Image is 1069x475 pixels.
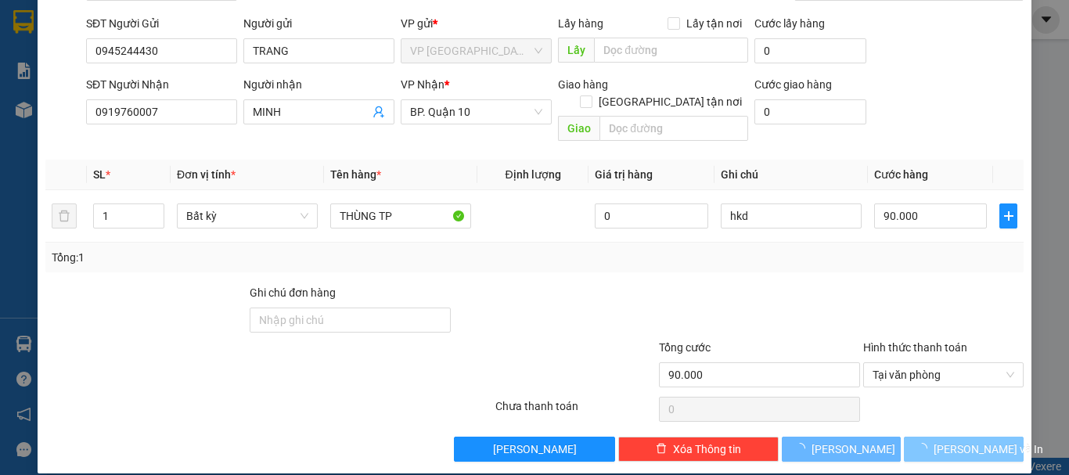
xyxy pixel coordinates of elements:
input: VD: Bàn, Ghế [330,203,471,229]
span: VP Nhận [401,78,445,91]
span: Giá trị hàng [595,168,653,181]
label: Cước lấy hàng [754,17,825,30]
span: VP Tây Ninh [410,39,542,63]
label: Ghi chú đơn hàng [250,286,336,299]
input: Cước lấy hàng [754,38,866,63]
button: plus [999,203,1017,229]
span: Lấy [558,38,594,63]
span: plus [1000,210,1017,222]
div: Chưa thanh toán [494,398,657,425]
span: [PERSON_NAME] và In [934,441,1043,458]
span: Lấy tận nơi [680,15,748,32]
div: Tổng: 1 [52,249,414,266]
span: loading [794,443,812,454]
span: Cước hàng [874,168,928,181]
span: Giao hàng [558,78,608,91]
div: Người nhận [243,76,394,93]
button: [PERSON_NAME] [454,437,614,462]
span: [PERSON_NAME] [812,441,895,458]
span: delete [656,443,667,455]
div: VP gửi [401,15,552,32]
input: Dọc đường [599,116,748,141]
span: loading [916,443,934,454]
span: Tên hàng [330,168,381,181]
span: user-add [373,106,385,118]
span: Tại văn phòng [873,363,1014,387]
span: SL [93,168,106,181]
span: [PERSON_NAME] [493,441,577,458]
button: deleteXóa Thông tin [618,437,779,462]
label: Cước giao hàng [754,78,832,91]
button: [PERSON_NAME] [782,437,902,462]
span: Bất kỳ [186,204,308,228]
div: SĐT Người Gửi [86,15,237,32]
span: Tổng cước [659,341,711,354]
label: Hình thức thanh toán [863,341,967,354]
span: Đơn vị tính [177,168,236,181]
input: 0 [595,203,707,229]
div: Người gửi [243,15,394,32]
span: [GEOGRAPHIC_DATA] tận nơi [592,93,748,110]
input: Cước giao hàng [754,99,866,124]
input: Ghi Chú [721,203,862,229]
th: Ghi chú [714,160,868,190]
button: [PERSON_NAME] và In [904,437,1024,462]
span: Xóa Thông tin [673,441,741,458]
div: SĐT Người Nhận [86,76,237,93]
span: Định lượng [505,168,560,181]
input: Ghi chú đơn hàng [250,308,451,333]
span: Lấy hàng [558,17,603,30]
input: Dọc đường [594,38,748,63]
span: BP. Quận 10 [410,100,542,124]
button: delete [52,203,77,229]
span: Giao [558,116,599,141]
